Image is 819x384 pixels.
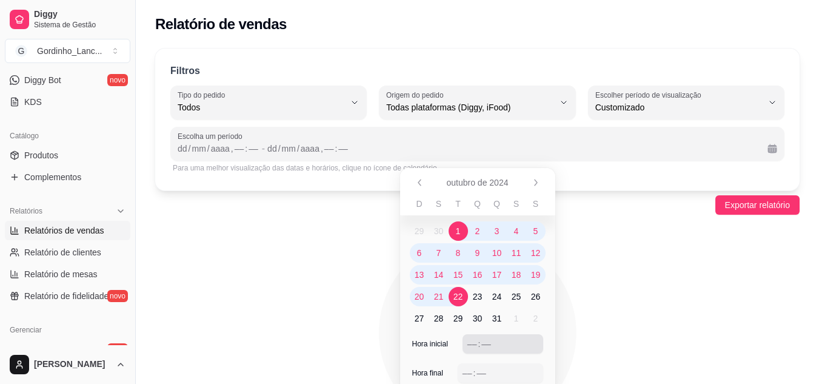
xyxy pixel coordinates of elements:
[507,265,526,285] span: sexta-feira, 18 de outubro de 2024 selecionado
[416,198,422,210] span: D
[24,171,81,183] span: Complementos
[475,225,480,237] span: 2
[449,243,468,263] span: terça-feira, 8 de outubro de 2024 selecionado
[495,225,500,237] span: 3
[507,287,526,306] span: sexta-feira, 25 de outubro de 2024
[595,101,763,113] span: Customizado
[473,312,483,325] span: 30
[475,247,480,259] span: 9
[468,265,487,285] span: quarta-feira, 16 de outubro de 2024 selecionado
[526,243,546,263] span: sábado, 12 de outubro de 2024 selecionado
[533,198,538,210] span: S
[410,265,429,285] span: domingo, 13 de outubro de 2024 selecionado
[333,143,338,155] div: :
[262,141,265,156] span: -
[178,132,777,141] span: Escolha um período
[434,269,444,281] span: 14
[492,269,502,281] span: 17
[461,367,473,379] div: hora,
[512,269,521,281] span: 18
[533,312,538,325] span: 2
[473,269,483,281] span: 16
[417,247,422,259] span: 6
[453,312,463,325] span: 29
[507,221,526,241] span: sexta-feira, 4 de outubro de 2024 selecionado
[15,45,27,57] span: G
[176,143,189,155] div: dia, Data inicial,
[533,225,538,237] span: 5
[178,101,345,113] span: Todos
[487,221,507,241] span: quinta-feira, 3 de outubro de 2024 selecionado
[514,312,519,325] span: 1
[513,198,519,210] span: S
[456,247,461,259] span: 8
[468,243,487,263] span: quarta-feira, 9 de outubro de 2024 selecionado
[281,143,297,155] div: mês, Data final,
[34,20,125,30] span: Sistema de Gestão
[296,143,301,155] div: /
[474,198,481,210] span: Q
[514,225,519,237] span: 4
[266,143,278,155] div: dia, Data final,
[34,9,125,20] span: Diggy
[37,45,102,57] div: Gordinho_Lanc ...
[531,269,541,281] span: 19
[415,269,424,281] span: 13
[531,291,541,303] span: 26
[492,312,502,325] span: 31
[410,309,429,328] span: domingo, 27 de outubro de 2024
[449,221,468,241] span: terça-feira, 1 de outubro de 2024 selecionado
[492,247,502,259] span: 10
[512,291,521,303] span: 25
[456,225,461,237] span: 1
[24,343,75,355] span: Entregadores
[453,291,463,303] span: 22
[449,287,468,306] span: terça-feira, 22 de outubro de 2024 selecionado
[24,74,61,86] span: Diggy Bot
[487,287,507,306] span: quinta-feira, 24 de outubro de 2024
[190,143,207,155] div: mês, Data inicial,
[173,163,782,173] div: Para uma melhor visualização das datas e horários, clique no ícone de calendário.
[487,243,507,263] span: quinta-feira, 10 de outubro de 2024 selecionado
[473,291,483,303] span: 23
[412,339,448,349] span: Hora inicial
[415,312,424,325] span: 27
[468,221,487,241] span: quarta-feira, 2 de outubro de 2024 selecionado
[244,143,249,155] div: :
[386,90,447,100] label: Origem do pedido
[410,287,429,306] span: domingo, 20 de outubro de 2024 selecionado
[323,143,335,155] div: hora, Data final,
[595,90,705,100] label: Escolher período de visualização
[468,287,487,306] span: quarta-feira, 23 de outubro de 2024
[5,39,130,63] button: Select a team
[436,198,441,210] span: S
[277,143,282,155] div: /
[493,198,500,210] span: Q
[410,173,429,192] button: Anterior
[230,143,235,155] div: ,
[410,243,429,263] span: domingo, 6 de outubro de 2024 selecionado
[319,143,324,155] div: ,
[5,126,130,146] div: Catálogo
[725,198,790,212] span: Exportar relatório
[24,290,109,302] span: Relatório de fidelidade
[178,141,259,156] div: Data inicial
[247,143,259,155] div: minuto, Data inicial,
[267,141,758,156] div: Data final
[155,15,287,34] h2: Relatório de vendas
[24,246,101,258] span: Relatório de clientes
[526,265,546,285] span: sábado, 19 de outubro de 2024 selecionado
[434,291,444,303] span: 21
[24,149,58,161] span: Produtos
[512,247,521,259] span: 11
[763,139,782,158] button: Calendário
[233,143,246,155] div: hora, Data inicial,
[449,265,468,285] span: terça-feira, 15 de outubro de 2024 selecionado
[476,338,481,350] div: :
[472,367,476,379] div: :
[187,143,192,155] div: /
[178,90,229,100] label: Tipo do pedido
[526,309,546,328] span: sábado, 2 de novembro de 2024
[400,197,555,329] table: outubro de 2024
[415,291,424,303] span: 20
